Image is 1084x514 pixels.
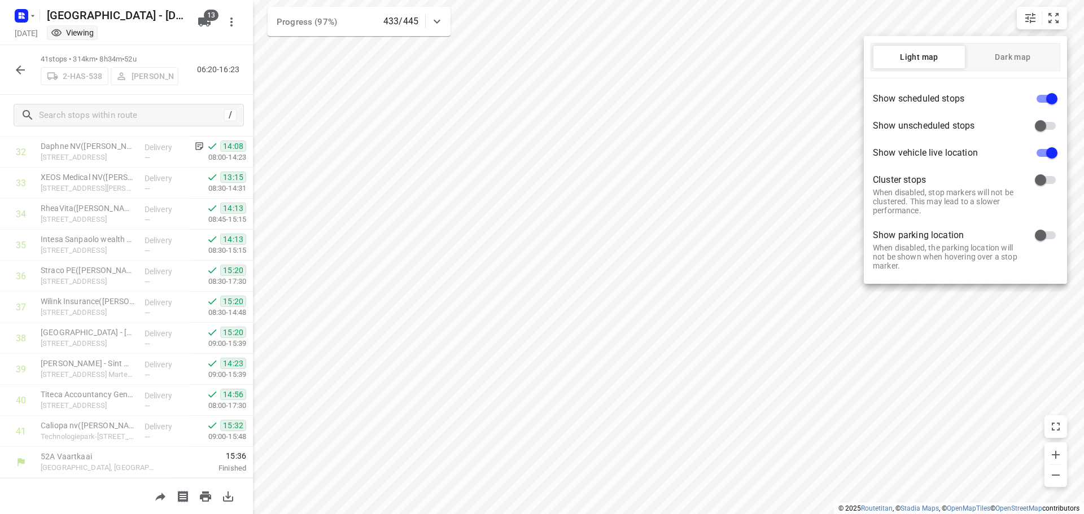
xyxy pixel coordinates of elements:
[873,119,1026,133] span: Show unscheduled stops
[873,46,965,68] button: Light map
[873,229,1026,242] span: Show parking location
[967,52,1059,61] span: Dark map
[873,52,965,61] span: Light map
[967,46,1059,68] button: Dark map
[873,243,1026,270] p: When disabled, the parking location will not be shown when hovering over a stop marker.
[873,173,1026,187] span: Cluster stops
[873,146,1026,160] span: Show vehicle live location
[873,92,1026,106] span: Show scheduled stops
[873,188,1026,215] p: When disabled, stop markers will not be clustered. This may lead to a slower performance.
